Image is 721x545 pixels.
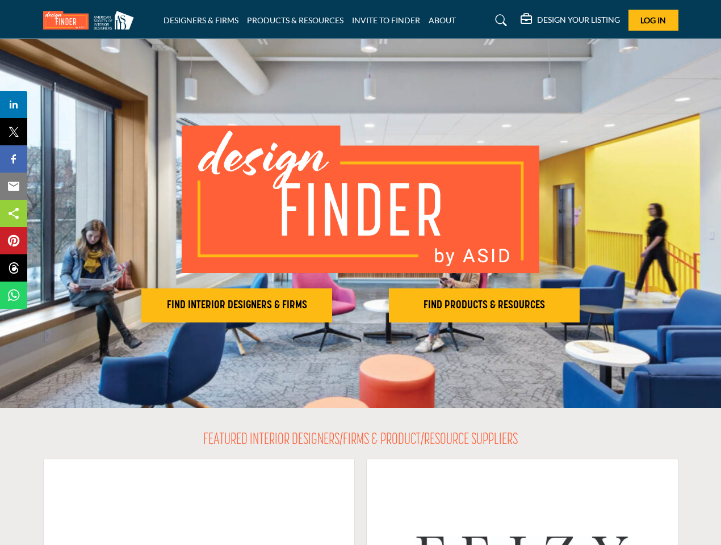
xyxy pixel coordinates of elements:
[43,11,140,30] img: Site Logo
[145,299,329,312] h2: FIND INTERIOR DESIGNERS & FIRMS
[203,431,518,450] h2: FEATURED INTERIOR DESIGNERS/FIRMS & PRODUCT/RESOURCE SUPPLIERS
[352,15,420,25] a: INVITE TO FINDER
[164,15,238,25] a: DESIGNERS & FIRMS
[392,299,576,312] h2: FIND PRODUCTS & RESOURCES
[429,15,456,25] a: ABOUT
[484,11,514,30] a: Search
[141,288,332,322] button: FIND INTERIOR DESIGNERS & FIRMS
[537,15,620,25] h5: DESIGN YOUR LISTING
[521,14,620,27] div: DESIGN YOUR LISTING
[247,15,343,25] a: PRODUCTS & RESOURCES
[182,125,539,273] img: image
[628,10,678,31] button: Log In
[389,288,580,322] button: FIND PRODUCTS & RESOURCES
[640,15,666,25] span: Log In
